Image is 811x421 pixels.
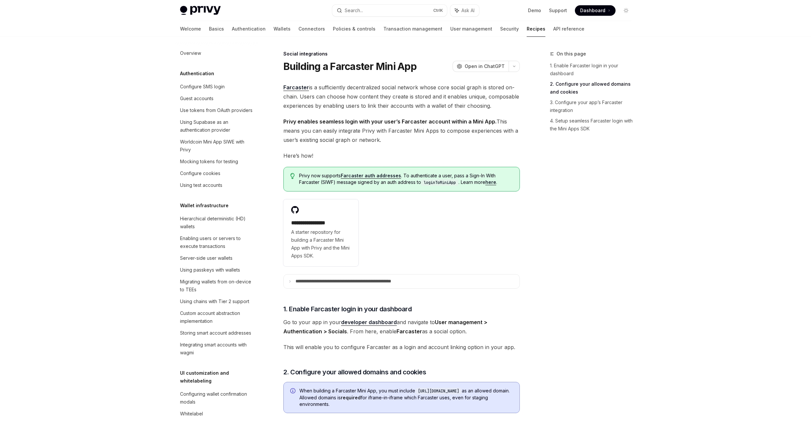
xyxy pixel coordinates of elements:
[549,7,567,14] a: Support
[396,328,422,335] strong: Farcaster
[180,181,222,189] div: Using test accounts
[550,116,637,134] a: 4. Setup seamless Farcaster login with the Mini Apps SDK
[180,234,255,250] div: Enabling users or servers to execute transactions
[180,118,255,134] div: Using Supabase as an authentication provider
[550,97,637,116] a: 3. Configure your app’s Farcaster integration
[180,6,221,15] img: light logo
[175,179,259,191] a: Using test accounts
[299,388,513,408] span: When building a Farcaster Mini App, you must include as an allowed domain. Allowed domains is for...
[180,49,201,57] div: Overview
[290,388,297,395] svg: Info
[298,21,325,37] a: Connectors
[290,173,295,179] svg: Tip
[209,21,224,37] a: Basics
[175,136,259,156] a: Worldcoin Mini App SIWE with Privy
[283,304,412,314] span: 1. Enable Farcaster login in your dashboard
[175,116,259,136] a: Using Supabase as an authentication provider
[175,307,259,327] a: Custom account abstraction implementation
[341,395,361,400] strong: required
[415,388,462,394] code: [URL][DOMAIN_NAME]
[421,179,458,186] code: loginToMiniApp
[180,169,220,177] div: Configure cookies
[180,390,255,406] div: Configuring wallet confirmation modals
[283,83,520,110] span: is a sufficiently decentralized social network whose core social graph is stored on-chain. Users ...
[450,5,479,16] button: Ask AI
[450,21,492,37] a: User management
[283,60,416,72] h1: Building a Farcaster Mini App
[283,318,520,336] span: Go to your app in your and navigate to . From here, enable as a social option.
[180,278,255,294] div: Migrating wallets from on-device to TEEs
[175,104,259,116] a: Use tokens from OAuth providers
[453,61,509,72] button: Open in ChatGPT
[550,60,637,79] a: 1. Enable Farcaster login in your dashboard
[465,63,505,70] span: Open in ChatGPT
[175,296,259,307] a: Using chains with Tier 2 support
[283,117,520,144] span: This means you can easily integrate Privy with Farcaster Mini Apps to compose experiences with a ...
[332,5,447,16] button: Search...CtrlK
[527,21,545,37] a: Recipes
[485,179,496,185] a: here
[557,50,586,58] span: On this page
[180,202,229,210] h5: Wallet infrastructure
[283,367,426,377] span: 2. Configure your allowed domains and cookies
[341,173,401,179] a: Farcaster auth addresses
[575,5,616,16] a: Dashboard
[180,341,255,357] div: Integrating smart accounts with wagmi
[175,388,259,408] a: Configuring wallet confirmation modals
[621,5,631,16] button: Toggle dark mode
[180,83,225,91] div: Configure SMS login
[180,254,233,262] div: Server-side user wallets
[175,81,259,93] a: Configure SMS login
[283,84,309,91] a: Farcaster
[528,7,541,14] a: Demo
[175,339,259,359] a: Integrating smart accounts with wagmi
[180,106,253,114] div: Use tokens from OAuth providers
[175,156,259,167] a: Mocking tokens for testing
[299,172,513,186] span: Privy now supports . To authenticate a user, pass a Sign-In With Farcaster (SIWF) message signed ...
[383,21,442,37] a: Transaction management
[283,118,497,125] strong: Privy enables seamless login with your user’s Farcaster account within a Mini App.
[283,343,520,352] span: This will enable you to configure Farcaster as a login and account linking option in your app.
[341,319,397,326] a: developer dashboard
[175,252,259,264] a: Server-side user wallets
[333,21,375,37] a: Policies & controls
[433,8,443,13] span: Ctrl K
[180,309,255,325] div: Custom account abstraction implementation
[175,47,259,59] a: Overview
[175,233,259,252] a: Enabling users or servers to execute transactions
[283,199,359,266] a: **** **** **** **A starter repository for building a Farcaster Mini App with Privy and the Mini A...
[175,213,259,233] a: Hierarchical deterministic (HD) wallets
[274,21,291,37] a: Wallets
[180,410,203,418] div: Whitelabel
[283,319,487,335] strong: User management > Authentication > Socials
[550,79,637,97] a: 2. Configure your allowed domains and cookies
[580,7,605,14] span: Dashboard
[180,138,255,154] div: Worldcoin Mini App SIWE with Privy
[180,266,240,274] div: Using passkeys with wallets
[180,298,249,305] div: Using chains with Tier 2 support
[180,329,251,337] div: Storing smart account addresses
[291,228,351,260] span: A starter repository for building a Farcaster Mini App with Privy and the Mini Apps SDK.
[175,408,259,420] a: Whitelabel
[175,264,259,276] a: Using passkeys with wallets
[180,158,238,166] div: Mocking tokens for testing
[180,215,255,231] div: Hierarchical deterministic (HD) wallets
[553,21,584,37] a: API reference
[345,7,363,14] div: Search...
[175,327,259,339] a: Storing smart account addresses
[175,167,259,179] a: Configure cookies
[232,21,266,37] a: Authentication
[180,70,214,78] h5: Authentication
[180,369,259,385] h5: UI customization and whitelabeling
[283,151,520,160] span: Here’s how!
[175,93,259,104] a: Guest accounts
[175,276,259,296] a: Migrating wallets from on-device to TEEs
[283,51,520,57] div: Social integrations
[461,7,475,14] span: Ask AI
[500,21,519,37] a: Security
[180,21,201,37] a: Welcome
[180,95,213,102] div: Guest accounts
